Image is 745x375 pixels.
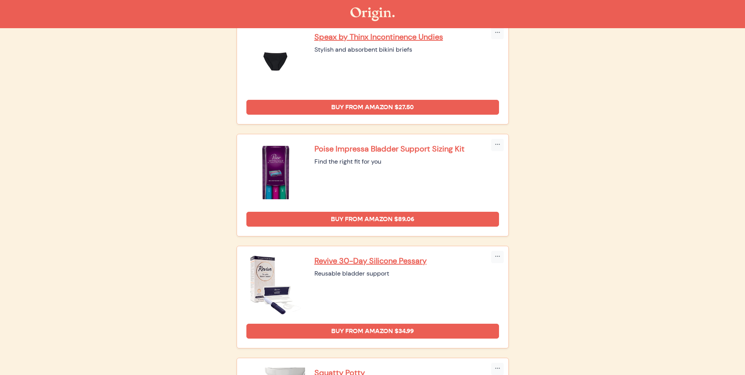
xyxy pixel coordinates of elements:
a: Poise Impressa Bladder Support Sizing Kit [314,144,499,154]
img: Revive 30-Day Silicone Pessary [246,256,305,314]
a: Speax by Thinx Incontinence Undies [314,32,499,42]
div: Reusable bladder support [314,269,499,278]
img: The Origin Shop [350,7,395,21]
a: Revive 30-Day Silicone Pessary [314,256,499,266]
a: Buy from Amazon $27.50 [246,100,499,115]
img: Speax by Thinx Incontinence Undies [246,32,305,90]
div: Find the right fit for you [314,157,499,166]
img: Poise Impressa Bladder Support Sizing Kit [246,144,305,202]
a: Buy from Amazon $89.06 [246,212,499,227]
a: Buy from Amazon $34.99 [246,324,499,339]
div: Stylish and absorbent bikini briefs [314,45,499,54]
